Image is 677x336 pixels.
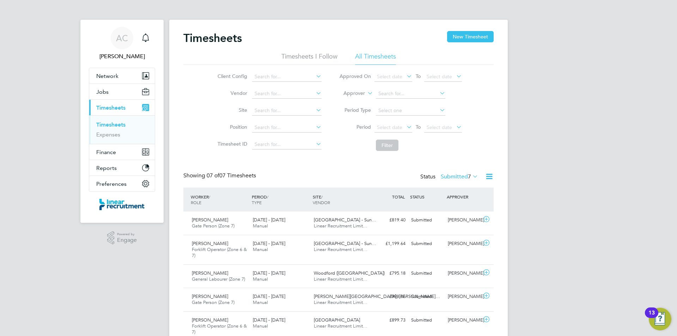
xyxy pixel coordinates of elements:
input: Search for... [252,72,322,82]
span: Linear Recruitment Limit… [314,299,367,305]
span: Manual [253,223,268,229]
div: APPROVER [445,190,482,203]
a: Timesheets [96,121,126,128]
button: Reports [89,160,155,176]
span: Forklift Operator (Zone 6 & 7) [192,323,247,335]
span: TOTAL [392,194,405,200]
div: £819.40 [372,214,408,226]
span: [DATE] - [DATE] [253,293,285,299]
span: To [414,122,423,132]
label: Approver [333,90,365,97]
span: AC [116,33,128,43]
span: / [209,194,210,200]
span: To [414,72,423,81]
span: Linear Recruitment Limit… [314,246,367,252]
span: Linear Recruitment Limit… [314,323,367,329]
span: VENDOR [313,200,330,205]
div: Submitted [408,268,445,279]
div: STATUS [408,190,445,203]
div: [PERSON_NAME] [445,238,482,250]
span: Network [96,73,118,79]
div: Submitted [408,238,445,250]
div: SITE [311,190,372,209]
div: £1,199.64 [372,238,408,250]
label: Site [215,107,247,113]
div: 13 [648,313,655,322]
span: Select date [427,124,452,130]
span: / [267,194,268,200]
span: Gate Person (Zone 7) [192,299,234,305]
span: [DATE] - [DATE] [253,270,285,276]
span: Gate Person (Zone 7) [192,223,234,229]
span: [PERSON_NAME] [192,217,228,223]
span: / [321,194,323,200]
span: Reports [96,165,117,171]
span: Select date [377,124,402,130]
span: General Labourer (Zone 7) [192,276,245,282]
li: Timesheets I Follow [281,52,337,65]
input: Search for... [252,89,322,99]
span: [PERSON_NAME] [192,240,228,246]
span: TYPE [252,200,262,205]
div: Submitted [408,214,445,226]
a: AC[PERSON_NAME] [89,27,155,61]
button: Filter [376,140,398,151]
span: Linear Recruitment Limit… [314,223,367,229]
button: New Timesheet [447,31,494,42]
label: Timesheet ID [215,141,247,147]
button: Preferences [89,176,155,191]
button: Jobs [89,84,155,99]
div: [PERSON_NAME] [445,314,482,326]
input: Search for... [252,140,322,149]
label: Approved On [339,73,371,79]
div: [PERSON_NAME] [445,291,482,303]
div: Submitted [408,314,445,326]
span: Manual [253,323,268,329]
span: Engage [117,237,137,243]
span: Finance [96,149,116,155]
button: Open Resource Center, 13 new notifications [649,308,671,330]
span: [GEOGRAPHIC_DATA] - Sun… [314,240,376,246]
div: £795.18 [372,268,408,279]
span: Powered by [117,231,137,237]
span: [PERSON_NAME] [192,270,228,276]
span: 07 Timesheets [207,172,256,179]
span: [GEOGRAPHIC_DATA] - Sun… [314,217,376,223]
input: Search for... [252,106,322,116]
img: linearrecruitment-logo-retina.png [99,199,145,210]
span: Preferences [96,181,127,187]
button: Network [89,68,155,84]
span: [PERSON_NAME] [192,293,228,299]
span: Linear Recruitment Limit… [314,276,367,282]
span: ROLE [191,200,201,205]
a: Go to home page [89,199,155,210]
li: All Timesheets [355,52,396,65]
label: Vendor [215,90,247,96]
span: Timesheets [96,104,126,111]
a: Powered byEngage [107,231,137,245]
span: 7 [468,173,471,180]
input: Search for... [376,89,445,99]
nav: Main navigation [80,20,164,223]
span: [PERSON_NAME] [192,317,228,323]
span: Manual [253,276,268,282]
span: Woodford ([GEOGRAPHIC_DATA]) [314,270,385,276]
div: WORKER [189,190,250,209]
label: Client Config [215,73,247,79]
span: Select date [427,73,452,80]
button: Finance [89,144,155,160]
div: Status [420,172,480,182]
div: Timesheets [89,115,155,144]
a: Expenses [96,131,120,138]
div: [PERSON_NAME] [445,214,482,226]
span: [DATE] - [DATE] [253,217,285,223]
span: 07 of [207,172,219,179]
span: Jobs [96,88,109,95]
span: [GEOGRAPHIC_DATA] [314,317,360,323]
span: [DATE] - [DATE] [253,317,285,323]
label: Period [339,124,371,130]
input: Search for... [252,123,322,133]
label: Position [215,124,247,130]
input: Select one [376,106,445,116]
div: PERIOD [250,190,311,209]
